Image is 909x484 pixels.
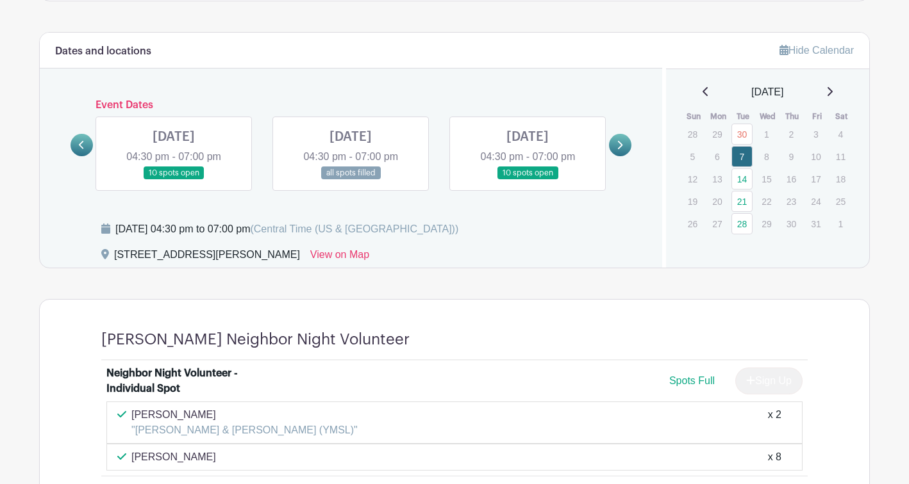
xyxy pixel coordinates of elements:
[731,110,756,123] th: Tue
[781,147,802,166] p: 9
[682,124,703,144] p: 28
[756,147,777,166] p: 8
[751,85,783,100] span: [DATE]
[755,110,780,123] th: Wed
[706,147,728,166] p: 6
[781,124,802,144] p: 2
[805,124,826,144] p: 3
[830,169,851,189] p: 18
[781,214,802,234] p: 30
[731,168,753,190] a: 14
[131,407,358,423] p: [PERSON_NAME]
[768,407,781,438] div: x 2
[682,147,703,166] p: 5
[756,191,777,211] p: 22
[805,214,826,234] p: 31
[830,110,855,123] th: Sat
[756,124,777,144] p: 1
[706,214,728,234] p: 27
[830,147,851,166] p: 11
[756,169,777,189] p: 15
[114,247,300,268] div: [STREET_ADDRESS][PERSON_NAME]
[731,146,753,167] a: 7
[681,110,706,123] th: Sun
[101,330,410,349] h4: [PERSON_NAME] Neighbor Night Volunteer
[731,124,753,145] a: 30
[310,247,369,268] a: View on Map
[830,191,851,211] p: 25
[93,99,609,111] h6: Event Dates
[830,214,851,234] p: 1
[805,110,830,123] th: Fri
[780,45,854,56] a: Hide Calendar
[830,124,851,144] p: 4
[106,366,265,396] div: Neighbor Night Volunteer - Individual Spot
[131,449,216,465] p: [PERSON_NAME]
[706,191,728,211] p: 20
[780,110,805,123] th: Thu
[706,169,728,189] p: 13
[805,147,826,166] p: 10
[731,213,753,234] a: 28
[731,191,753,212] a: 21
[805,169,826,189] p: 17
[781,191,802,211] p: 23
[682,169,703,189] p: 12
[805,191,826,211] p: 24
[682,191,703,211] p: 19
[756,214,777,234] p: 29
[669,375,715,386] span: Spots Full
[131,423,358,438] p: "[PERSON_NAME] & [PERSON_NAME] (YMSL)"
[768,449,781,465] div: x 8
[250,223,458,234] span: (Central Time (US & [GEOGRAPHIC_DATA]))
[706,124,728,144] p: 29
[682,214,703,234] p: 26
[115,222,458,237] div: [DATE] 04:30 pm to 07:00 pm
[706,110,731,123] th: Mon
[781,169,802,189] p: 16
[55,45,151,58] h6: Dates and locations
